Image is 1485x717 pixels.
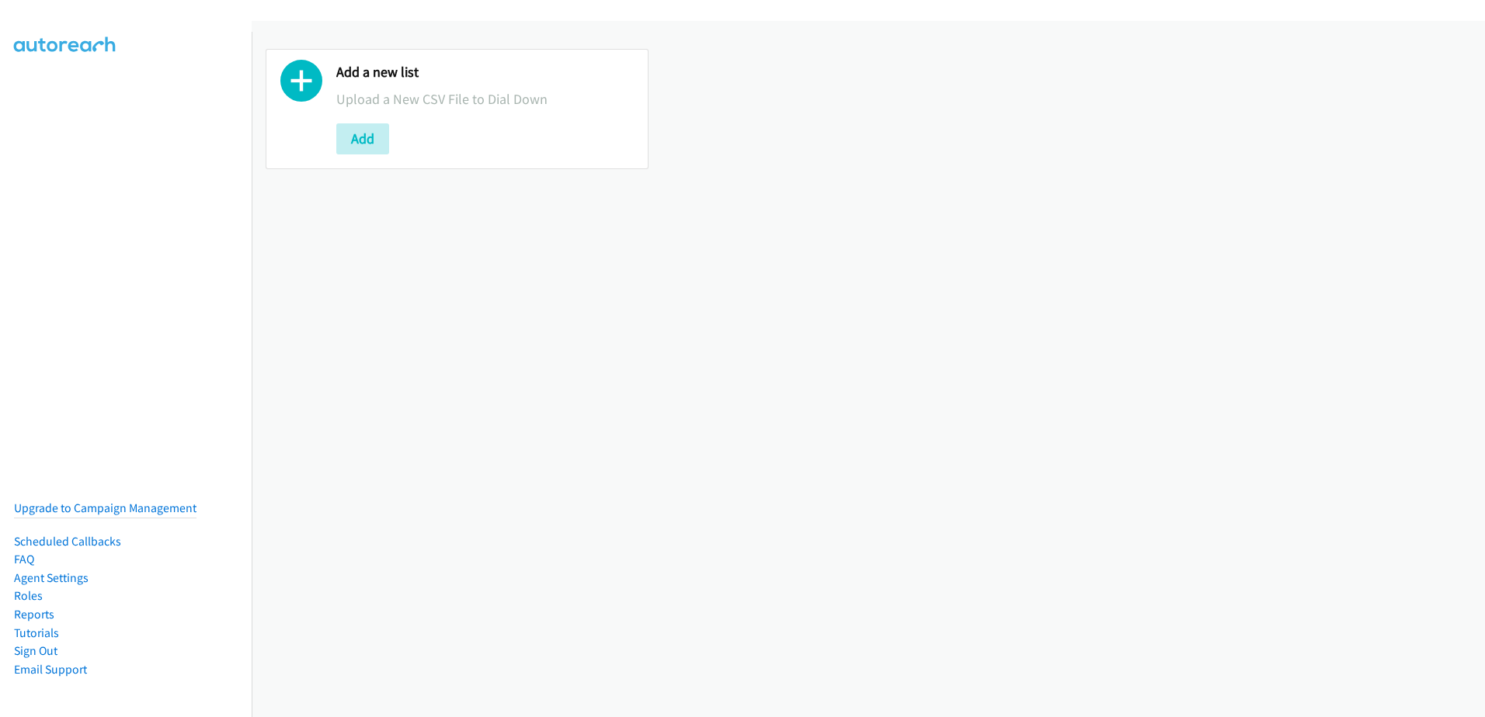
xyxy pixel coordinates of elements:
[14,625,59,640] a: Tutorials
[336,64,634,81] h2: Add a new list
[14,607,54,622] a: Reports
[14,588,43,603] a: Roles
[336,88,634,109] p: Upload a New CSV File to Dial Down
[14,552,34,566] a: FAQ
[14,501,196,515] a: Upgrade to Campaign Management
[336,123,389,154] button: Add
[14,534,121,549] a: Scheduled Callbacks
[14,570,89,585] a: Agent Settings
[14,662,87,677] a: Email Support
[14,643,57,658] a: Sign Out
